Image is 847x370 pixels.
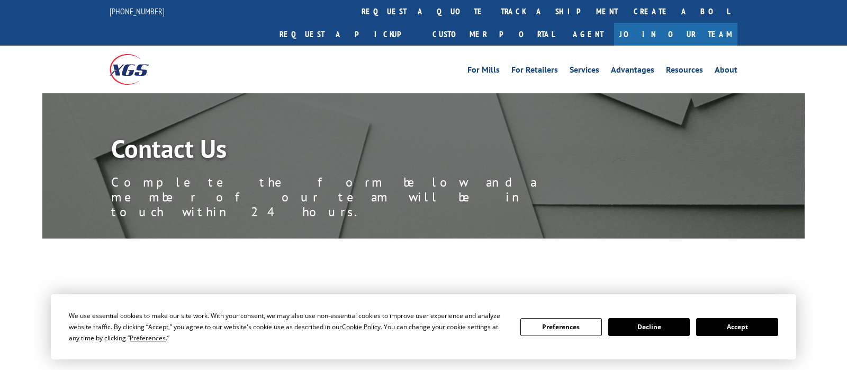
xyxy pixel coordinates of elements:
[511,66,558,77] a: For Retailers
[110,6,165,16] a: [PHONE_NUMBER]
[272,23,425,46] a: Request a pickup
[69,310,507,343] div: We use essential cookies to make our site work. With your consent, we may also use non-essential ...
[51,294,796,359] div: Cookie Consent Prompt
[425,23,562,46] a: Customer Portal
[111,175,588,219] p: Complete the form below and a member of our team will be in touch within 24 hours.
[608,318,690,336] button: Decline
[130,333,166,342] span: Preferences
[666,66,703,77] a: Resources
[696,318,778,336] button: Accept
[562,23,614,46] a: Agent
[467,66,500,77] a: For Mills
[614,23,737,46] a: Join Our Team
[111,136,588,166] h1: Contact Us
[342,322,381,331] span: Cookie Policy
[520,318,602,336] button: Preferences
[715,66,737,77] a: About
[570,66,599,77] a: Services
[611,66,654,77] a: Advantages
